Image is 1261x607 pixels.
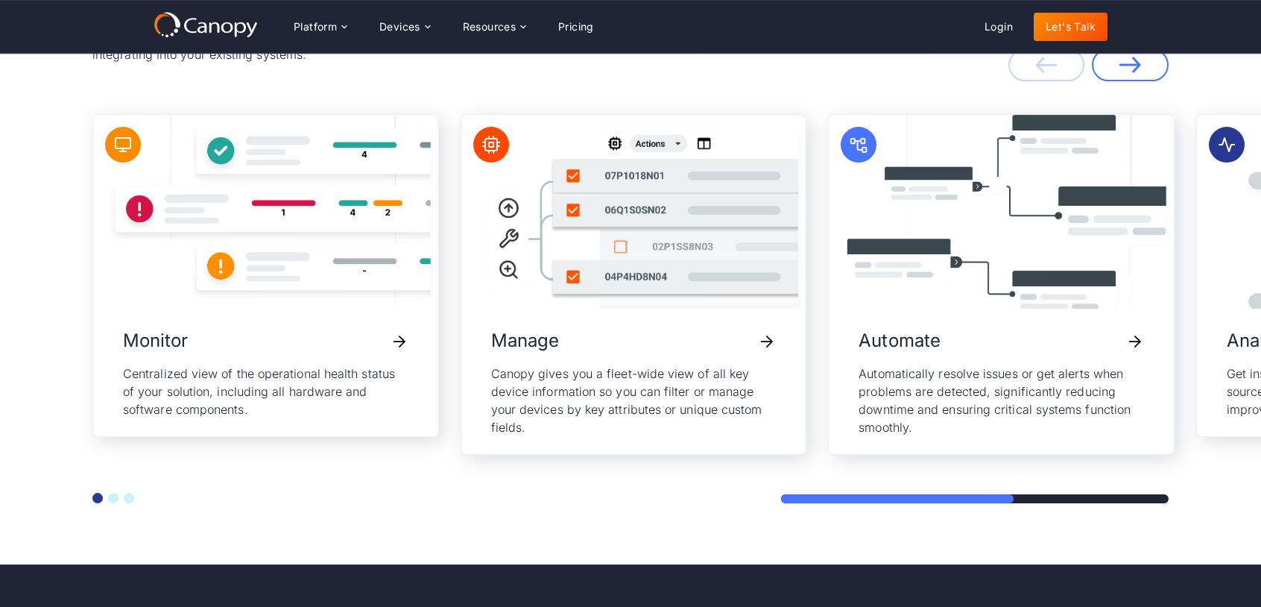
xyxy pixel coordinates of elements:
[859,327,941,355] h3: Automate
[546,13,606,41] a: Pricing
[829,115,1174,454] a: AutomateAutomatically resolve issues or get alerts when problems are detected, significantly redu...
[367,12,442,42] div: Devices
[282,12,358,42] div: Platform
[828,114,1175,455] div: 3 / 5
[294,22,337,32] div: Platform
[491,327,559,355] h3: Manage
[124,493,134,503] button: Go to slide 3
[451,12,537,42] div: Resources
[93,115,438,436] a: MonitorCentralized view of the operational health status of your solution, including all hardware...
[379,22,420,32] div: Devices
[859,365,1144,436] p: Automatically resolve issues or get alerts when problems are detected, significantly reducing dow...
[1034,13,1107,41] a: Let's Talk
[461,114,807,455] div: 2 / 5
[108,493,118,503] button: Go to slide 2
[973,13,1025,41] a: Login
[461,115,806,454] a: ManageCanopy gives you a fleet-wide view of all key device information so you can filter or manag...
[491,365,777,436] p: Canopy gives you a fleet-wide view of all key device information so you can filter or manage your...
[92,493,103,503] button: Go to slide 1
[123,327,189,355] h3: Monitor
[463,22,516,32] div: Resources
[92,114,439,437] div: 1 / 5
[123,365,408,418] p: Centralized view of the operational health status of your solution, including all hardware and so...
